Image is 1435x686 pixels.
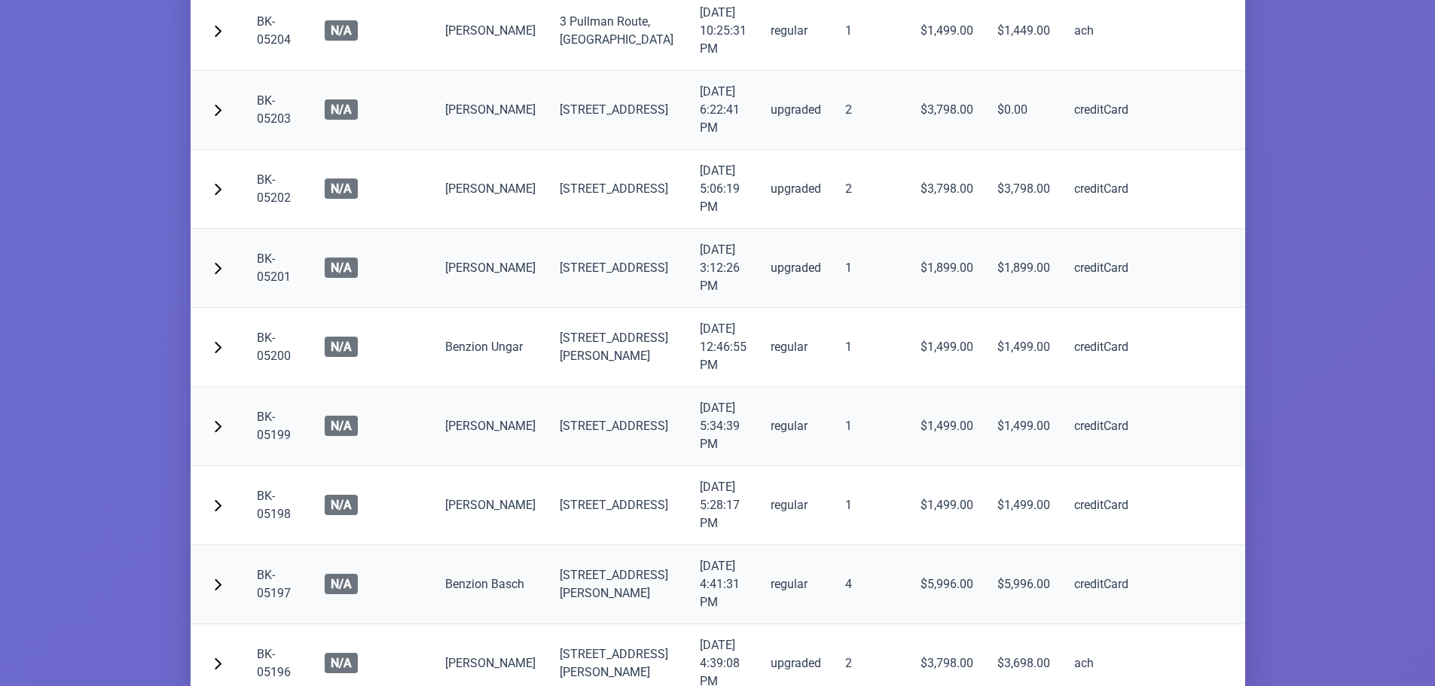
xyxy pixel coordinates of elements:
td: 1 [833,308,908,387]
a: BK-05197 [257,568,291,600]
td: creditCard [1062,229,1140,308]
td: [PERSON_NAME] [433,150,548,229]
td: regular [759,387,833,466]
td: [DATE] 4:41:31 PM [688,545,759,624]
td: [DATE] 5:28:17 PM [688,466,759,545]
td: $3,798.00 [908,150,985,229]
td: upgraded [759,229,833,308]
a: BK-05200 [257,331,291,363]
td: $0.00 [985,71,1062,150]
td: 4 [833,545,908,624]
td: $3,798.00 [908,71,985,150]
span: N/A [325,337,358,357]
td: Benzion Ungar [433,308,548,387]
a: BK-05201 [257,252,291,284]
td: regular [759,545,833,624]
td: 2 [833,71,908,150]
td: [STREET_ADDRESS] [548,71,688,150]
td: [DATE] 5:34:39 PM [688,387,759,466]
a: BK-05198 [257,489,291,521]
td: [STREET_ADDRESS] [548,150,688,229]
span: N/A [325,258,358,278]
td: $1,899.00 [908,229,985,308]
td: [DATE] 5:06:19 PM [688,150,759,229]
td: 1 [833,229,908,308]
td: regular [759,466,833,545]
td: [STREET_ADDRESS][PERSON_NAME] [548,308,688,387]
td: [STREET_ADDRESS] [548,229,688,308]
span: N/A [325,495,358,515]
span: N/A [325,20,358,41]
td: $1,499.00 [908,466,985,545]
td: creditCard [1062,545,1140,624]
a: BK-05203 [257,93,291,126]
span: N/A [325,574,358,594]
a: BK-05196 [257,647,291,679]
td: [STREET_ADDRESS] [548,466,688,545]
td: creditCard [1062,150,1140,229]
a: BK-05202 [257,172,291,205]
td: $1,499.00 [985,466,1062,545]
td: creditCard [1062,308,1140,387]
a: BK-05199 [257,410,291,442]
td: $1,499.00 [908,308,985,387]
td: creditCard [1062,71,1140,150]
td: [DATE] 12:46:55 PM [688,308,759,387]
td: $1,499.00 [985,387,1062,466]
span: N/A [325,653,358,673]
a: BK-05204 [257,14,291,47]
td: $1,899.00 [985,229,1062,308]
td: [PERSON_NAME] [433,71,548,150]
td: [DATE] 3:12:26 PM [688,229,759,308]
span: N/A [325,99,358,120]
td: creditCard [1062,466,1140,545]
td: upgraded [759,71,833,150]
td: [DATE] 6:22:41 PM [688,71,759,150]
td: 1 [833,466,908,545]
td: creditCard [1062,387,1140,466]
td: [PERSON_NAME] [433,387,548,466]
td: [STREET_ADDRESS][PERSON_NAME] [548,545,688,624]
td: 2 [833,150,908,229]
td: [PERSON_NAME] [433,466,548,545]
td: $3,798.00 [985,150,1062,229]
td: Benzion Basch [433,545,548,624]
td: 1 [833,387,908,466]
td: $5,996.00 [908,545,985,624]
td: [PERSON_NAME] [433,229,548,308]
td: $1,499.00 [985,308,1062,387]
span: N/A [325,178,358,199]
td: regular [759,308,833,387]
td: $1,499.00 [908,387,985,466]
td: upgraded [759,150,833,229]
td: $5,996.00 [985,545,1062,624]
td: [STREET_ADDRESS] [548,387,688,466]
span: N/A [325,416,358,436]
